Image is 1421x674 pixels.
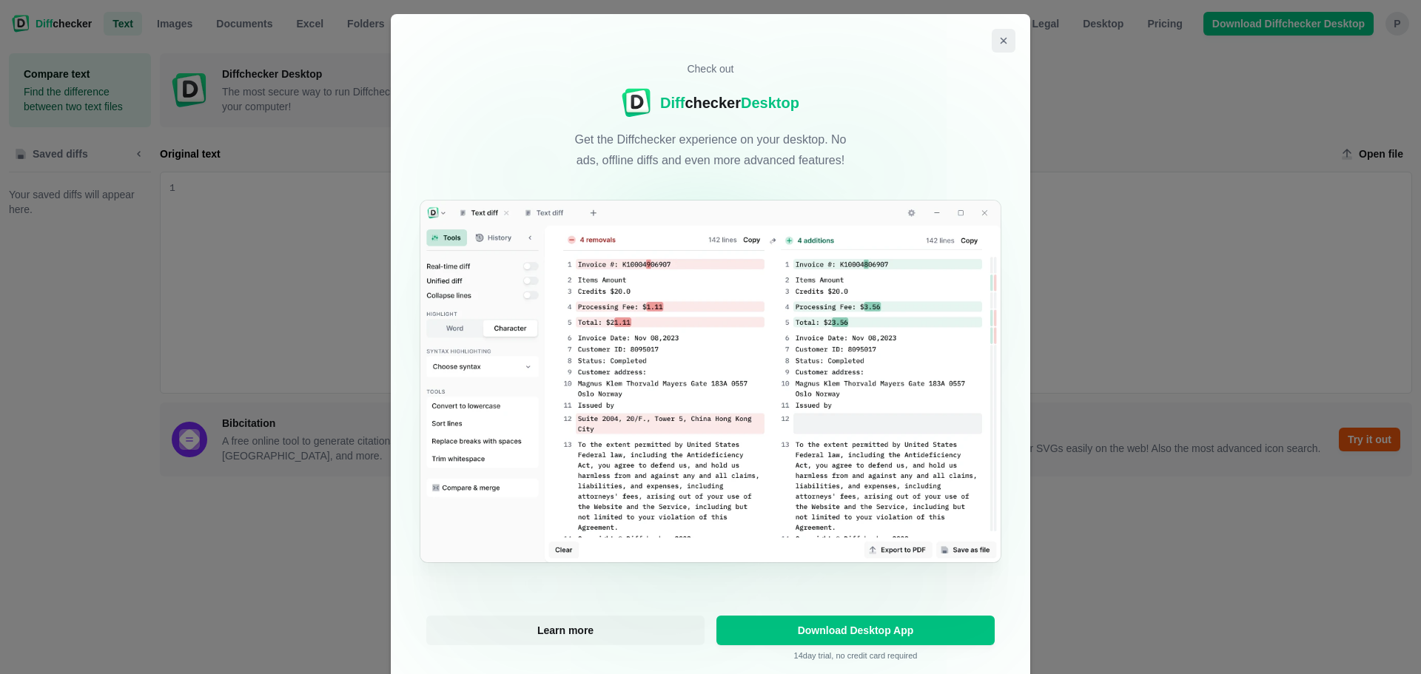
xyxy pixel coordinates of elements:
[660,92,799,113] div: checker
[562,129,859,171] p: Get the Diffchecker experience on your desktop. No ads, offline diffs and even more advanced feat...
[687,61,733,76] p: Check out
[534,623,597,638] span: Learn more
[660,95,685,111] span: Diff
[426,616,705,645] a: Learn more
[741,95,799,111] span: Desktop
[420,200,1001,562] img: Diffchecker interface screenshot
[716,616,995,660] div: 14 day trial, no credit card required
[622,88,651,118] img: Diffchecker logo
[725,625,986,636] span: Download Desktop App
[716,616,995,645] a: Download Desktop App
[992,29,1015,53] button: Close modal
